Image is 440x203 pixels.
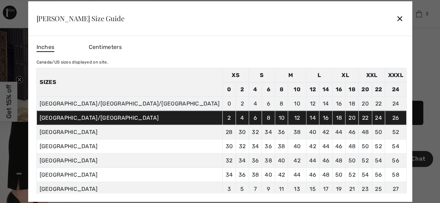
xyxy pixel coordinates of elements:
[372,125,385,139] td: 50
[275,125,288,139] td: 36
[319,168,333,182] td: 48
[372,82,385,96] td: 22
[36,59,406,65] div: Canada/US sizes displayed on site.
[288,153,306,168] td: 42
[288,111,306,125] td: 12
[249,111,262,125] td: 6
[345,168,359,182] td: 52
[275,82,288,96] td: 8
[288,125,306,139] td: 38
[262,125,275,139] td: 34
[288,168,306,182] td: 44
[37,96,223,111] td: [GEOGRAPHIC_DATA]/[GEOGRAPHIC_DATA]/[GEOGRAPHIC_DATA]
[359,168,372,182] td: 54
[306,125,319,139] td: 40
[396,11,403,26] div: ✕
[262,153,275,168] td: 38
[359,182,372,196] td: 23
[275,153,288,168] td: 40
[249,82,262,96] td: 4
[332,111,345,125] td: 18
[37,153,223,168] td: [GEOGRAPHIC_DATA]
[262,82,275,96] td: 6
[288,182,306,196] td: 13
[236,125,249,139] td: 30
[275,168,288,182] td: 42
[345,125,359,139] td: 46
[319,182,333,196] td: 17
[359,68,385,82] td: XXL
[236,82,249,96] td: 2
[359,125,372,139] td: 48
[275,111,288,125] td: 10
[249,153,262,168] td: 36
[223,82,236,96] td: 0
[275,96,288,111] td: 8
[36,43,54,52] span: Inches
[385,96,406,111] td: 24
[372,168,385,182] td: 56
[223,182,236,196] td: 3
[332,139,345,153] td: 46
[306,153,319,168] td: 44
[262,168,275,182] td: 40
[236,139,249,153] td: 32
[332,82,345,96] td: 16
[236,111,249,125] td: 4
[306,68,332,82] td: L
[236,96,249,111] td: 2
[306,111,319,125] td: 14
[345,182,359,196] td: 21
[223,96,236,111] td: 0
[372,182,385,196] td: 25
[275,139,288,153] td: 38
[37,139,223,153] td: [GEOGRAPHIC_DATA]
[319,96,333,111] td: 14
[372,96,385,111] td: 22
[345,111,359,125] td: 20
[372,153,385,168] td: 54
[236,182,249,196] td: 5
[385,168,406,182] td: 58
[223,139,236,153] td: 30
[37,168,223,182] td: [GEOGRAPHIC_DATA]
[37,125,223,139] td: [GEOGRAPHIC_DATA]
[288,96,306,111] td: 10
[332,125,345,139] td: 44
[223,125,236,139] td: 28
[306,139,319,153] td: 42
[319,111,333,125] td: 16
[385,139,406,153] td: 54
[262,182,275,196] td: 9
[223,111,236,125] td: 2
[345,96,359,111] td: 18
[37,68,223,96] th: Sizes
[88,43,121,50] span: Centimeters
[288,82,306,96] td: 10
[249,96,262,111] td: 4
[306,168,319,182] td: 46
[306,96,319,111] td: 12
[345,153,359,168] td: 50
[385,125,406,139] td: 52
[262,139,275,153] td: 36
[223,153,236,168] td: 32
[262,96,275,111] td: 6
[319,153,333,168] td: 46
[385,182,406,196] td: 27
[319,125,333,139] td: 42
[15,5,30,11] span: Chat
[319,82,333,96] td: 14
[249,168,262,182] td: 38
[249,125,262,139] td: 32
[275,182,288,196] td: 11
[249,139,262,153] td: 34
[306,182,319,196] td: 15
[359,111,372,125] td: 22
[359,82,372,96] td: 20
[385,82,406,96] td: 24
[332,96,345,111] td: 16
[372,111,385,125] td: 24
[385,111,406,125] td: 26
[385,68,406,82] td: XXXL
